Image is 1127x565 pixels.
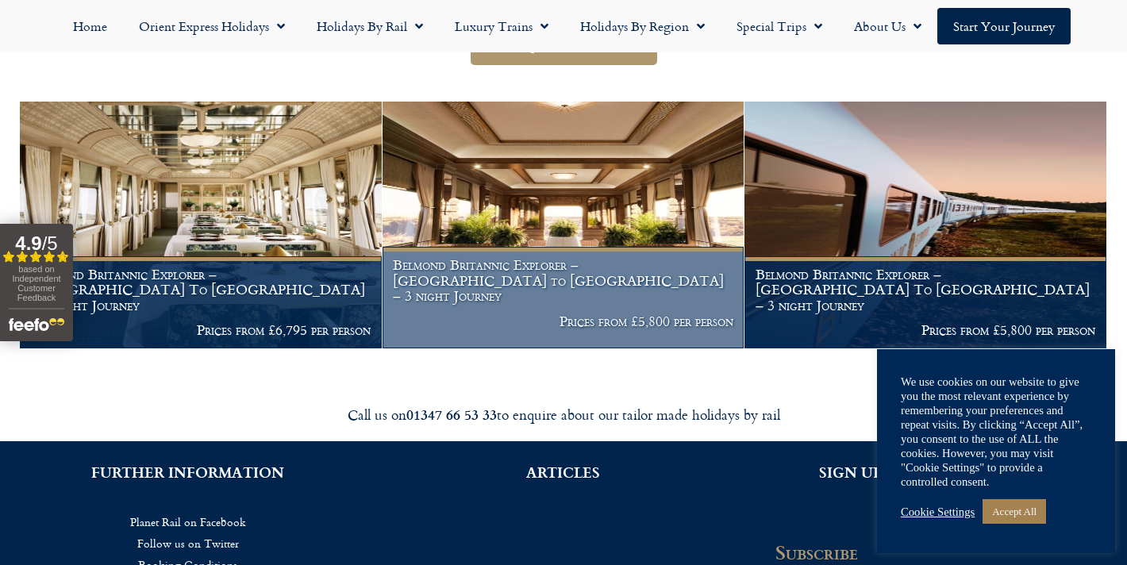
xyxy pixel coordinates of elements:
[564,8,721,44] a: Holidays by Region
[721,8,838,44] a: Special Trips
[756,267,1096,313] h1: Belmond Britannic Explorer – [GEOGRAPHIC_DATA] To [GEOGRAPHIC_DATA] – 3 night Journey
[119,405,1008,424] div: Call us on to enquire about our tailor made holidays by rail
[439,8,564,44] a: Luxury Trains
[775,465,1103,494] h2: SIGN UP FOR THE PLANET RAIL NEWSLETTER
[901,505,975,519] a: Cookie Settings
[901,375,1091,489] div: We use cookies on our website to give you the most relevant experience by remembering your prefer...
[393,313,733,329] p: Prices from £5,800 per person
[756,322,1096,338] p: Prices from £5,800 per person
[744,102,1107,348] a: Belmond Britannic Explorer – [GEOGRAPHIC_DATA] To [GEOGRAPHIC_DATA] – 3 night Journey Prices from...
[983,499,1046,524] a: Accept All
[20,102,383,348] a: Belmond Britannic Explorer – [GEOGRAPHIC_DATA] To [GEOGRAPHIC_DATA] – 3 night Journey Prices from...
[937,8,1071,44] a: Start your Journey
[57,8,123,44] a: Home
[399,465,727,479] h2: ARTICLES
[123,8,301,44] a: Orient Express Holidays
[24,465,352,479] h2: FURTHER INFORMATION
[775,541,1021,563] h2: Subscribe
[8,8,1119,44] nav: Menu
[383,102,745,348] a: Belmond Britannic Explorer – [GEOGRAPHIC_DATA] to [GEOGRAPHIC_DATA] – 3 night Journey Prices from...
[301,8,439,44] a: Holidays by Rail
[31,267,371,313] h1: Belmond Britannic Explorer – [GEOGRAPHIC_DATA] To [GEOGRAPHIC_DATA] – 3 night Journey
[393,257,733,304] h1: Belmond Britannic Explorer – [GEOGRAPHIC_DATA] to [GEOGRAPHIC_DATA] – 3 night Journey
[24,532,352,554] a: Follow us on Twitter
[24,511,352,532] a: Planet Rail on Facebook
[406,404,497,425] strong: 01347 66 53 33
[31,322,371,338] p: Prices from £6,795 per person
[838,8,937,44] a: About Us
